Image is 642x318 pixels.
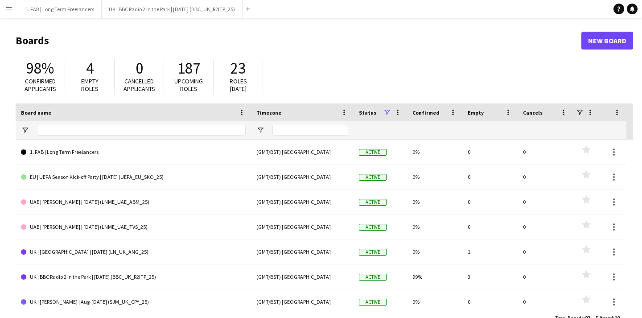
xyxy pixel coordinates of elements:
[518,264,573,289] div: 0
[123,77,155,93] span: Cancelled applicants
[468,109,484,116] span: Empty
[21,289,246,314] a: UK | [PERSON_NAME] | Aug-[DATE] (SJM_UK_CPY_25)
[37,125,246,136] input: Board name Filter Input
[462,289,518,314] div: 0
[359,149,387,156] span: Active
[359,174,387,181] span: Active
[21,165,246,190] a: EU | UEFA Season Kick-off Party | [DATE] (UEFA_EU_SKO_25)
[256,109,281,116] span: Timezone
[407,240,462,264] div: 0%
[251,140,354,164] div: (GMT/BST) [GEOGRAPHIC_DATA]
[462,264,518,289] div: 3
[18,0,102,18] button: 1. FAB | Long Term Freelancers
[462,140,518,164] div: 0
[251,190,354,214] div: (GMT/BST) [GEOGRAPHIC_DATA]
[518,140,573,164] div: 0
[359,199,387,206] span: Active
[256,126,264,134] button: Open Filter Menu
[102,0,243,18] button: UK | BBC Radio 2 in the Park | [DATE] (BBC_UK_R2ITP_25)
[359,109,376,116] span: Status
[21,140,246,165] a: 1. FAB | Long Term Freelancers
[25,77,56,93] span: Confirmed applicants
[81,77,99,93] span: Empty roles
[174,77,203,93] span: Upcoming roles
[518,165,573,189] div: 0
[462,240,518,264] div: 1
[86,58,94,78] span: 4
[407,165,462,189] div: 0%
[462,215,518,239] div: 0
[412,109,440,116] span: Confirmed
[272,125,348,136] input: Timezone Filter Input
[359,299,387,306] span: Active
[251,264,354,289] div: (GMT/BST) [GEOGRAPHIC_DATA]
[251,289,354,314] div: (GMT/BST) [GEOGRAPHIC_DATA]
[251,240,354,264] div: (GMT/BST) [GEOGRAPHIC_DATA]
[359,274,387,281] span: Active
[407,215,462,239] div: 0%
[230,58,246,78] span: 23
[518,190,573,214] div: 0
[136,58,143,78] span: 0
[230,77,247,93] span: Roles [DATE]
[581,32,633,50] a: New Board
[518,240,573,264] div: 0
[16,34,581,47] h1: Boards
[251,215,354,239] div: (GMT/BST) [GEOGRAPHIC_DATA]
[407,190,462,214] div: 0%
[21,126,29,134] button: Open Filter Menu
[462,165,518,189] div: 0
[359,224,387,231] span: Active
[21,109,51,116] span: Board name
[518,289,573,314] div: 0
[518,215,573,239] div: 0
[21,215,246,240] a: UAE | [PERSON_NAME] | [DATE] (LNME_UAE_TVS_25)
[21,264,246,289] a: UK | BBC Radio 2 in the Park | [DATE] (BBC_UK_R2ITP_25)
[26,58,54,78] span: 98%
[407,140,462,164] div: 0%
[359,249,387,256] span: Active
[21,240,246,264] a: UK | [GEOGRAPHIC_DATA] | [DATE] (LN_UK_ANG_25)
[407,289,462,314] div: 0%
[407,264,462,289] div: 99%
[251,165,354,189] div: (GMT/BST) [GEOGRAPHIC_DATA]
[21,190,246,215] a: UAE | [PERSON_NAME] | [DATE] (LNME_UAE_ABM_25)
[462,190,518,214] div: 0
[177,58,200,78] span: 187
[523,109,543,116] span: Cancels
